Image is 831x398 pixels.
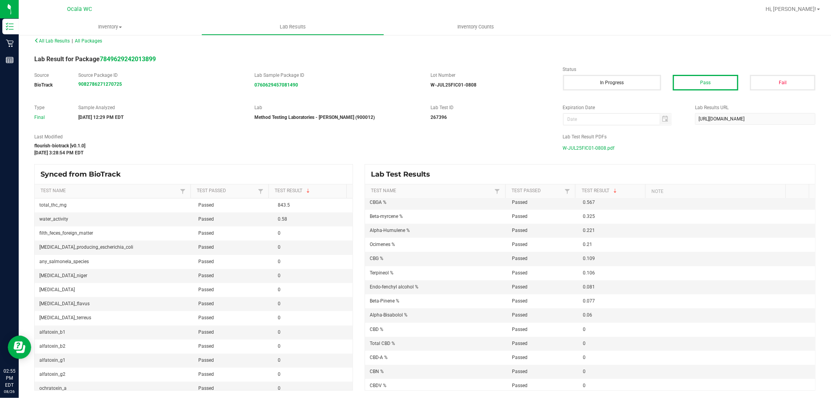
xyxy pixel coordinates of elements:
span: CBN % [370,369,384,374]
a: Test PassedSortable [512,188,563,194]
a: 9082786271270725 [78,81,122,87]
span: 0 [583,383,586,388]
span: Passed [512,256,528,261]
a: Test ResultSortable [582,188,642,194]
span: All Packages [75,38,102,44]
span: 0 [278,259,281,264]
span: Endo-fenchyl alcohol % [370,284,418,290]
span: Passed [512,284,528,290]
span: Alpha-Bisabolol % [370,312,408,318]
span: [MEDICAL_DATA]_terreus [39,315,91,320]
span: Passed [512,214,528,219]
span: Lab Result for Package [34,55,156,63]
label: Last Modified [34,133,551,140]
label: Expiration Date [563,104,683,111]
span: Passed [198,259,214,264]
div: Final [34,114,67,121]
span: 0 [583,341,586,346]
span: Passed [198,357,214,363]
span: water_activity [39,216,68,222]
span: 0 [278,287,281,292]
a: Filter [178,186,187,196]
span: Lab Results [269,23,316,30]
span: 0.21 [583,242,592,247]
span: alfatoxin_g1 [39,357,65,363]
span: Alpha-Humulene % [370,228,410,233]
label: Type [34,104,67,111]
span: CBD % [370,327,383,332]
span: alfatoxin_g2 [39,371,65,377]
span: Passed [512,242,528,247]
span: 0 [278,315,281,320]
label: Lab Test Result PDFs [563,133,815,140]
span: [MEDICAL_DATA]_niger [39,273,87,278]
strong: 267396 [430,115,447,120]
span: Sortable [305,188,311,194]
span: Ocimenes % [370,242,395,247]
strong: BioTrack [34,82,53,88]
span: 0 [278,329,281,335]
span: CBDV % [370,383,386,388]
a: Lab Results [201,19,384,35]
span: Passed [512,298,528,304]
strong: flourish-biotrack [v0.1.0] [34,143,85,149]
span: 0.06 [583,312,592,318]
span: total_thc_mg [39,202,67,208]
inline-svg: Retail [6,39,14,47]
label: Lab Test ID [430,104,551,111]
span: Passed [512,383,528,388]
strong: [DATE] 12:29 PM EDT [78,115,124,120]
span: 0.325 [583,214,595,219]
strong: W-JUL25FIC01-0808 [430,82,476,88]
span: [MEDICAL_DATA]_flavus [39,301,90,306]
th: Note [645,184,785,198]
span: any_salmonela_species [39,259,89,264]
label: Status [563,66,815,73]
label: Lab Results URL [695,104,815,111]
span: Passed [198,329,214,335]
span: alfatoxin_b1 [39,329,65,335]
a: Inventory [19,19,201,35]
span: Passed [512,327,528,332]
span: Total CBD % [370,341,395,346]
span: W-JUL25FIC01-0808.pdf [563,142,615,154]
span: Passed [512,200,528,205]
a: 0760629457081490 [254,82,298,88]
label: Sample Analyzed [78,104,243,111]
p: 08/26 [4,389,15,394]
span: 0 [583,327,586,332]
button: In Progress [563,75,662,90]
span: Passed [198,202,214,208]
span: CBG % [370,256,383,261]
span: 0 [278,386,281,391]
span: Passed [512,355,528,360]
span: 0 [583,355,586,360]
span: 0.081 [583,284,595,290]
a: Test ResultSortable [275,188,343,194]
span: 0 [278,301,281,306]
span: 0 [278,371,281,377]
span: Passed [198,244,214,250]
a: Test NameSortable [41,188,178,194]
a: 7849629242013899 [100,55,156,63]
span: Passed [198,273,214,278]
span: Passed [198,371,214,377]
span: 0 [278,244,281,250]
span: Inventory [19,23,201,30]
label: Source Package ID [78,72,243,79]
span: Ocala WC [67,6,92,12]
span: Passed [512,312,528,318]
button: Fail [750,75,815,90]
span: 0 [278,230,281,236]
span: Passed [512,341,528,346]
span: Beta-myrcene % [370,214,403,219]
span: Passed [512,270,528,276]
p: 02:55 PM EDT [4,368,15,389]
span: Passed [198,287,214,292]
a: Test PassedSortable [197,188,256,194]
a: Test NameSortable [371,188,492,194]
span: [MEDICAL_DATA] [39,287,75,292]
label: Lab [254,104,419,111]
